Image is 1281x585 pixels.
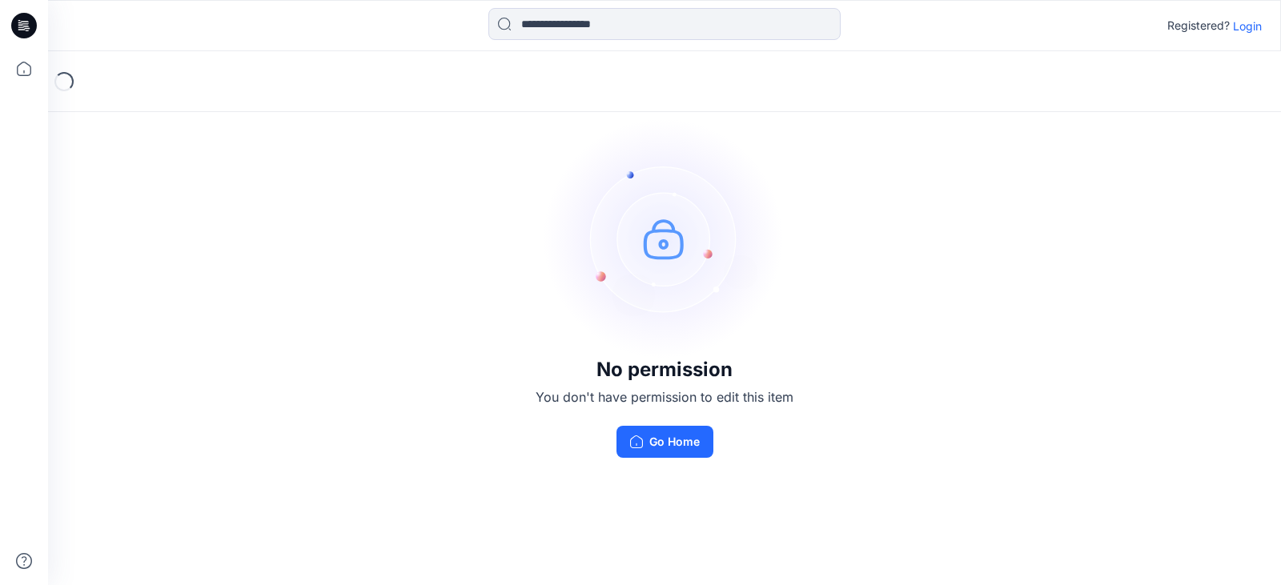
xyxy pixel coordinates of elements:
p: You don't have permission to edit this item [536,387,793,407]
h3: No permission [536,359,793,381]
img: no-perm.svg [544,118,785,359]
p: Registered? [1167,16,1230,35]
button: Go Home [616,426,713,458]
p: Login [1233,18,1262,34]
